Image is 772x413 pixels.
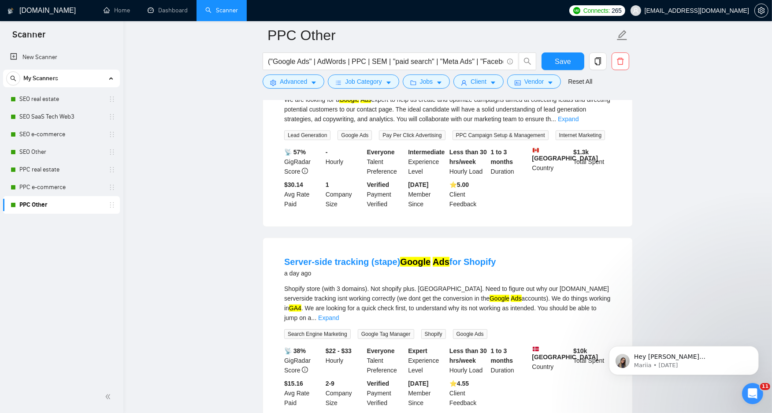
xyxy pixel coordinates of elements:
[335,79,341,86] span: bars
[531,147,572,176] div: Country
[360,96,371,103] mark: Ads
[449,149,487,165] b: Less than 30 hrs/week
[302,168,308,174] span: info-circle
[284,95,611,124] div: We are looking for a expert to help us create and optimize campaigns aimed at collecting leads an...
[284,380,303,387] b: $15.16
[318,314,339,321] a: Expand
[408,181,428,188] b: [DATE]
[345,77,382,86] span: Job Category
[449,181,469,188] b: ⭐️ 5.00
[612,57,629,65] span: delete
[19,90,103,108] a: SEO real estate
[490,295,509,302] mark: Google
[616,30,628,41] span: edit
[326,149,328,156] b: -
[491,149,513,165] b: 1 to 3 months
[19,143,103,161] a: SEO Other
[519,57,536,65] span: search
[365,180,407,209] div: Payment Verified
[10,48,113,66] a: New Scanner
[406,180,448,209] div: Member Since
[556,130,605,140] span: Internet Marketing
[612,52,629,70] button: delete
[547,79,553,86] span: caret-down
[104,7,130,14] a: homeHome
[573,149,589,156] b: $ 1.3k
[270,79,276,86] span: setting
[3,70,120,214] li: My Scanners
[326,181,329,188] b: 1
[448,180,489,209] div: Client Feedback
[511,295,521,302] mark: Ads
[596,327,772,389] iframe: Intercom notifications message
[408,380,428,387] b: [DATE]
[268,56,503,67] input: Search Freelance Jobs...
[284,284,611,323] div: Shopify store (with 3 domains). Not shopify plus. [GEOGRAPHIC_DATA]. Need to figure out why our [...
[282,346,324,375] div: GigRadar Score
[324,346,365,375] div: Hourly
[328,74,399,89] button: barsJob Categorycaret-down
[448,147,489,176] div: Hourly Load
[490,79,496,86] span: caret-down
[449,380,469,387] b: ⭐️ 4.55
[542,52,584,70] button: Save
[408,347,427,354] b: Expert
[755,7,768,14] span: setting
[572,147,613,176] div: Total Spent
[754,4,768,18] button: setting
[284,268,496,279] div: a day ago
[338,130,372,140] span: Google Ads
[507,59,513,64] span: info-circle
[533,147,539,153] img: 🇨🇦
[19,126,103,143] a: SEO e-commerce
[108,184,115,191] span: holder
[263,74,324,89] button: settingAdvancedcaret-down
[515,79,521,86] span: idcard
[461,79,467,86] span: user
[590,57,606,65] span: copy
[573,7,580,14] img: upwork-logo.png
[507,74,561,89] button: idcardVendorcaret-down
[448,346,489,375] div: Hourly Load
[742,383,763,404] iframe: Intercom live chat
[386,79,392,86] span: caret-down
[311,79,317,86] span: caret-down
[491,347,513,364] b: 1 to 3 months
[524,77,544,86] span: Vendor
[108,131,115,138] span: holder
[760,383,770,390] span: 11
[633,7,639,14] span: user
[568,77,592,86] a: Reset All
[108,166,115,173] span: holder
[7,4,14,18] img: logo
[5,28,52,47] span: Scanner
[421,329,446,339] span: Shopify
[367,149,395,156] b: Everyone
[311,314,316,321] span: ...
[289,305,301,312] mark: GA4
[284,329,351,339] span: Search Engine Marketing
[302,367,308,373] span: info-circle
[519,52,536,70] button: search
[108,96,115,103] span: holder
[3,48,120,66] li: New Scanner
[339,96,359,103] mark: Google
[379,130,445,140] span: Pay Per Click Advertising
[324,379,365,408] div: Company Size
[453,74,504,89] button: userClientcaret-down
[408,149,445,156] b: Intermediate
[532,147,598,162] b: [GEOGRAPHIC_DATA]
[108,113,115,120] span: holder
[284,257,496,267] a: Server-side tracking (stape)Google Adsfor Shopify
[108,149,115,156] span: holder
[105,392,114,401] span: double-left
[532,346,598,361] b: [GEOGRAPHIC_DATA]
[583,6,610,15] span: Connects:
[358,329,414,339] span: Google Tag Manager
[367,347,395,354] b: Everyone
[558,115,579,123] a: Expand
